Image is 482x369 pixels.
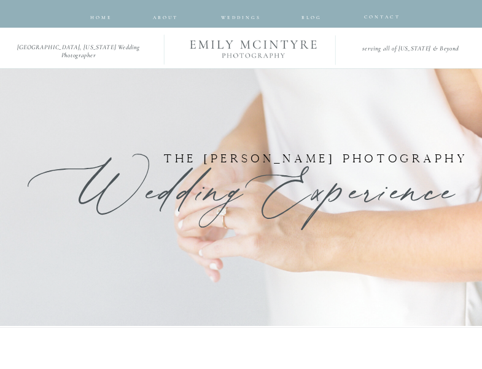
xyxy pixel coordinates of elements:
[295,13,328,18] a: Blog
[4,44,152,54] h2: [GEOGRAPHIC_DATA], [US_STATE] Wedding Photographer
[214,13,267,18] a: Weddings
[364,12,393,18] a: CONTACT
[90,15,112,20] span: home
[221,15,262,20] span: Weddings
[364,14,400,20] span: CONTACT
[343,44,477,53] h2: serving all of [US_STATE] & Beyond
[90,13,113,18] a: home
[301,15,322,20] span: Blog
[153,13,176,18] a: about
